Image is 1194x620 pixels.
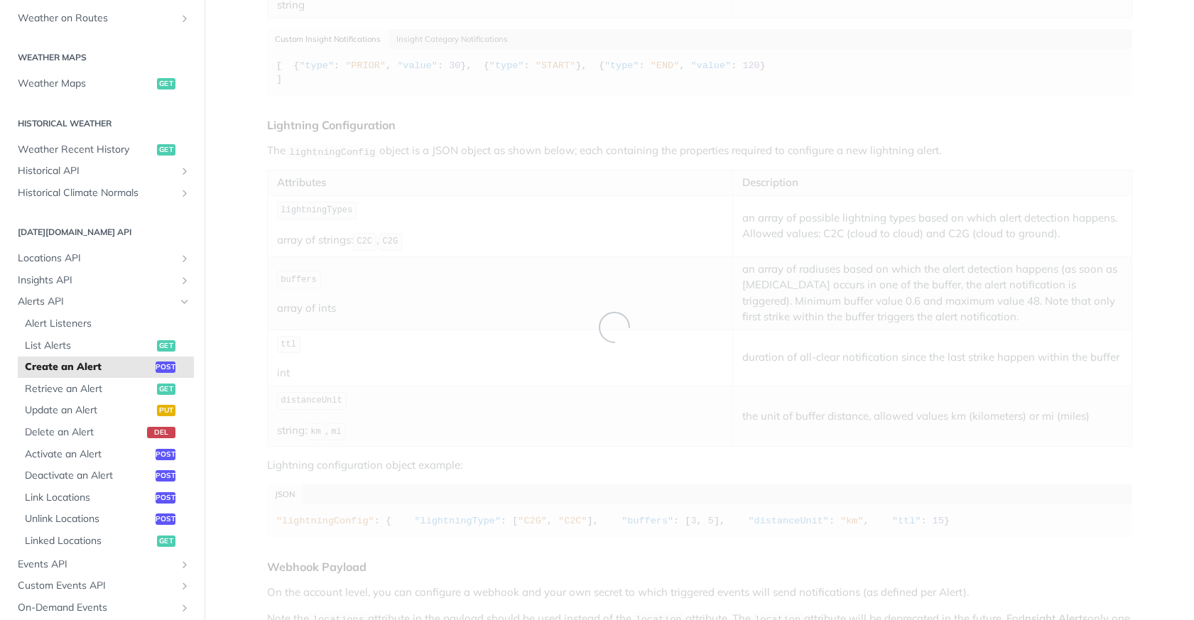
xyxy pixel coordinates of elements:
[18,558,175,572] span: Events API
[25,425,143,440] span: Delete an Alert
[157,535,175,547] span: get
[18,313,194,335] a: Alert Listeners
[179,559,190,570] button: Show subpages for Events API
[179,602,190,614] button: Show subpages for On-Demand Events
[25,447,152,462] span: Activate an Alert
[18,273,175,288] span: Insights API
[18,444,194,465] a: Activate an Alertpost
[25,512,152,526] span: Unlink Locations
[18,186,175,200] span: Historical Climate Normals
[11,575,194,597] a: Custom Events APIShow subpages for Custom Events API
[157,405,175,416] span: put
[179,253,190,264] button: Show subpages for Locations API
[147,427,175,438] span: del
[18,579,175,593] span: Custom Events API
[11,291,194,312] a: Alerts APIHide subpages for Alerts API
[179,275,190,286] button: Show subpages for Insights API
[18,422,194,443] a: Delete an Alertdel
[11,117,194,130] h2: Historical Weather
[18,295,175,309] span: Alerts API
[11,183,194,204] a: Historical Climate NormalsShow subpages for Historical Climate Normals
[25,469,152,483] span: Deactivate an Alert
[25,317,190,331] span: Alert Listeners
[11,226,194,239] h2: [DATE][DOMAIN_NAME] API
[11,554,194,575] a: Events APIShow subpages for Events API
[156,470,175,482] span: post
[156,513,175,525] span: post
[157,384,175,395] span: get
[157,78,175,89] span: get
[156,361,175,373] span: post
[25,382,153,396] span: Retrieve an Alert
[18,11,175,26] span: Weather on Routes
[179,13,190,24] button: Show subpages for Weather on Routes
[18,508,194,530] a: Unlink Locationspost
[25,534,153,548] span: Linked Locations
[18,251,175,266] span: Locations API
[11,270,194,291] a: Insights APIShow subpages for Insights API
[18,335,194,357] a: List Alertsget
[11,597,194,619] a: On-Demand EventsShow subpages for On-Demand Events
[179,296,190,308] button: Hide subpages for Alerts API
[18,531,194,552] a: Linked Locationsget
[18,77,153,91] span: Weather Maps
[18,379,194,400] a: Retrieve an Alertget
[18,465,194,486] a: Deactivate an Alertpost
[179,187,190,199] button: Show subpages for Historical Climate Normals
[157,340,175,352] span: get
[25,491,152,505] span: Link Locations
[179,165,190,177] button: Show subpages for Historical API
[179,580,190,592] button: Show subpages for Custom Events API
[25,360,152,374] span: Create an Alert
[157,144,175,156] span: get
[18,400,194,421] a: Update an Alertput
[18,143,153,157] span: Weather Recent History
[156,492,175,504] span: post
[11,51,194,64] h2: Weather Maps
[11,161,194,182] a: Historical APIShow subpages for Historical API
[18,487,194,508] a: Link Locationspost
[18,601,175,615] span: On-Demand Events
[25,403,153,418] span: Update an Alert
[11,139,194,161] a: Weather Recent Historyget
[156,449,175,460] span: post
[11,248,194,269] a: Locations APIShow subpages for Locations API
[25,339,153,353] span: List Alerts
[11,8,194,29] a: Weather on RoutesShow subpages for Weather on Routes
[18,357,194,378] a: Create an Alertpost
[18,164,175,178] span: Historical API
[11,73,194,94] a: Weather Mapsget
